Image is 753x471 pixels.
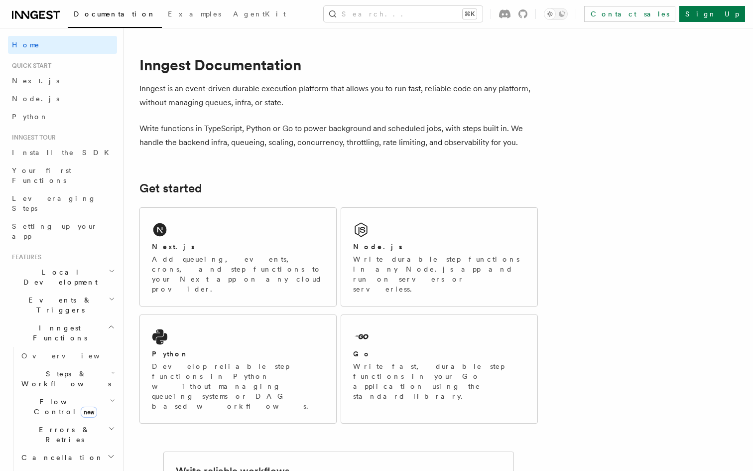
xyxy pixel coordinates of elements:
a: Overview [17,347,117,365]
span: Events & Triggers [8,295,109,315]
h2: Node.js [353,242,402,252]
a: Install the SDK [8,144,117,161]
a: Documentation [68,3,162,28]
span: Install the SDK [12,149,115,157]
span: Flow Control [17,397,110,417]
a: Examples [162,3,227,27]
span: Home [12,40,40,50]
button: Errors & Retries [17,421,117,449]
span: Local Development [8,267,109,287]
a: Your first Functions [8,161,117,189]
span: Inngest Functions [8,323,108,343]
a: Home [8,36,117,54]
a: Contact sales [584,6,675,22]
h1: Inngest Documentation [139,56,538,74]
p: Develop reliable step functions in Python without managing queueing systems or DAG based workflows. [152,361,324,411]
span: Documentation [74,10,156,18]
a: Setting up your app [8,217,117,245]
p: Inngest is an event-driven durable execution platform that allows you to run fast, reliable code ... [139,82,538,110]
a: Node.js [8,90,117,108]
a: GoWrite fast, durable step functions in your Go application using the standard library. [341,314,538,424]
span: AgentKit [233,10,286,18]
span: new [81,407,97,418]
a: Node.jsWrite durable step functions in any Node.js app and run on servers or serverless. [341,207,538,307]
a: Next.jsAdd queueing, events, crons, and step functions to your Next app on any cloud provider. [139,207,337,307]
a: Leveraging Steps [8,189,117,217]
span: Leveraging Steps [12,194,96,212]
span: Setting up your app [12,222,98,240]
span: Features [8,253,41,261]
a: Python [8,108,117,126]
button: Flow Controlnew [17,393,117,421]
a: AgentKit [227,3,292,27]
span: Your first Functions [12,166,71,184]
p: Add queueing, events, crons, and step functions to your Next app on any cloud provider. [152,254,324,294]
span: Errors & Retries [17,425,108,445]
span: Python [12,113,48,121]
span: Steps & Workflows [17,369,111,389]
p: Write functions in TypeScript, Python or Go to power background and scheduled jobs, with steps bu... [139,122,538,150]
button: Search...⌘K [324,6,483,22]
button: Toggle dark mode [544,8,568,20]
a: PythonDevelop reliable step functions in Python without managing queueing systems or DAG based wo... [139,314,337,424]
button: Inngest Functions [8,319,117,347]
a: Next.js [8,72,117,90]
span: Quick start [8,62,51,70]
a: Sign Up [679,6,745,22]
button: Steps & Workflows [17,365,117,393]
h2: Go [353,349,371,359]
p: Write durable step functions in any Node.js app and run on servers or serverless. [353,254,525,294]
h2: Next.js [152,242,195,252]
h2: Python [152,349,189,359]
span: Next.js [12,77,59,85]
span: Inngest tour [8,134,56,142]
span: Node.js [12,95,59,103]
button: Local Development [8,263,117,291]
a: Get started [139,181,202,195]
span: Cancellation [17,453,104,463]
kbd: ⌘K [463,9,477,19]
button: Cancellation [17,449,117,467]
p: Write fast, durable step functions in your Go application using the standard library. [353,361,525,401]
button: Events & Triggers [8,291,117,319]
span: Overview [21,352,124,360]
span: Examples [168,10,221,18]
